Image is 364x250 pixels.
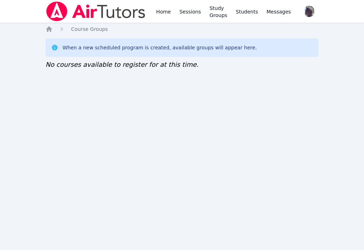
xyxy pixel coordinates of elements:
[267,8,291,15] span: Messages
[71,26,108,32] span: Course Groups
[63,44,257,51] div: When a new scheduled program is created, available groups will appear here.
[45,26,318,33] nav: Breadcrumb
[45,1,146,21] img: Air Tutors
[45,61,199,68] span: No courses available to register for at this time.
[71,26,108,33] a: Course Groups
